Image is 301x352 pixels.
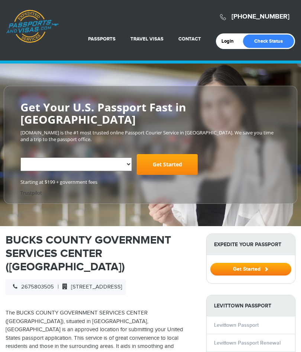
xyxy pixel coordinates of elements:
h2: Get Your U.S. Passport Fast in [GEOGRAPHIC_DATA] [20,101,281,126]
strong: Levittown Passport [207,295,295,316]
a: Contact [178,36,201,42]
a: Get Started [137,154,198,175]
span: [STREET_ADDRESS] [59,284,122,290]
h1: BUCKS COUNTY GOVERNMENT SERVICES CENTER ([GEOGRAPHIC_DATA]) [6,234,195,274]
a: Levittown Passport [214,322,259,328]
a: Login [221,38,239,44]
a: [PHONE_NUMBER] [232,13,289,21]
a: Passports & [DOMAIN_NAME] [6,10,59,43]
a: Get Started [210,266,291,272]
a: Levittown Passport Renewal [214,340,281,346]
p: [DOMAIN_NAME] is the #1 most trusted online Passport Courier Service in [GEOGRAPHIC_DATA]. We sav... [20,129,281,143]
a: Travel Visas [130,36,164,42]
a: Trustpilot [20,189,42,196]
a: Passports [88,36,116,42]
a: Check Status [243,35,294,48]
span: Starting at $199 + government fees [20,179,281,186]
div: | [6,279,126,295]
span: 2675803505 [9,284,54,290]
strong: Expedite Your Passport [207,234,295,255]
button: Get Started [210,263,291,276]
